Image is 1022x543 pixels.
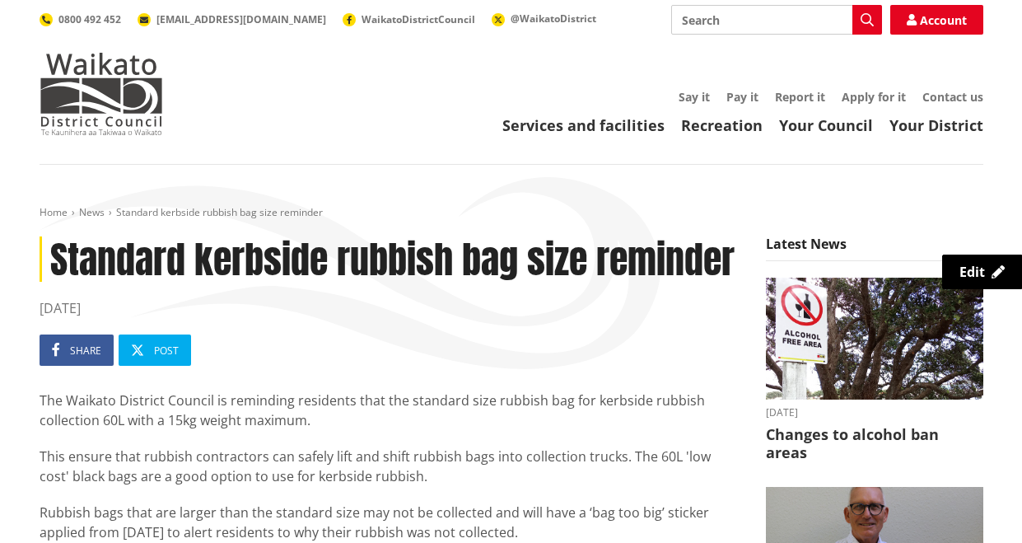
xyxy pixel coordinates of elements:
a: Recreation [681,115,763,135]
a: Say it [679,89,710,105]
img: Alcohol Control Bylaw adopted - August 2025 (2) [766,278,983,400]
a: Home [40,205,68,219]
a: Share [40,335,114,366]
img: Waikato District Council - Te Kaunihera aa Takiwaa o Waikato [40,53,163,135]
span: Share [70,344,101,358]
p: The Waikato District Council is reminding residents that the standard size rubbish bag for kerbsi... [40,391,741,430]
p: This ensure that rubbish contractors can safely lift and shift rubbish bags into collection truck... [40,447,741,486]
p: Rubbish bags that are larger than the standard size may not be collected and will have a ‘bag too... [40,503,741,542]
a: [EMAIL_ADDRESS][DOMAIN_NAME] [138,12,326,26]
span: @WaikatoDistrict [511,12,596,26]
a: Post [119,335,191,366]
a: @WaikatoDistrict [492,12,596,26]
span: [EMAIL_ADDRESS][DOMAIN_NAME] [156,12,326,26]
time: [DATE] [40,298,741,318]
input: Search input [671,5,882,35]
a: Report it [775,89,825,105]
a: Contact us [922,89,983,105]
a: 0800 492 452 [40,12,121,26]
a: Edit [942,255,1022,289]
time: [DATE] [766,408,983,418]
h5: Latest News [766,236,983,261]
span: Post [154,344,179,358]
span: Edit [959,263,985,281]
a: Services and facilities [502,115,665,135]
a: Pay it [726,89,758,105]
a: [DATE] Changes to alcohol ban areas [766,278,983,462]
a: News [79,205,105,219]
span: WaikatoDistrictCouncil [362,12,475,26]
a: Account [890,5,983,35]
span: Standard kerbside rubbish bag size reminder [116,205,323,219]
nav: breadcrumb [40,206,983,220]
a: Your Council [779,115,873,135]
a: Apply for it [842,89,906,105]
h1: Standard kerbside rubbish bag size reminder [40,236,741,282]
span: 0800 492 452 [58,12,121,26]
h3: Changes to alcohol ban areas [766,426,983,461]
a: Your District [889,115,983,135]
a: WaikatoDistrictCouncil [343,12,475,26]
